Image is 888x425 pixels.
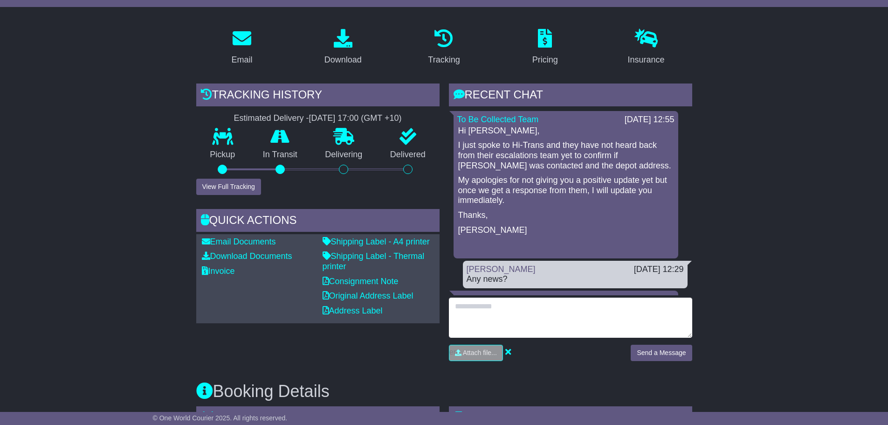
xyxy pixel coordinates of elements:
[202,251,292,261] a: Download Documents
[622,26,671,70] a: Insurance
[202,237,276,246] a: Email Documents
[458,225,674,236] p: [PERSON_NAME]
[323,306,383,315] a: Address Label
[324,54,362,66] div: Download
[196,179,261,195] button: View Full Tracking
[318,26,368,70] a: Download
[323,251,425,271] a: Shipping Label - Thermal printer
[428,54,460,66] div: Tracking
[457,294,539,304] a: To Be Collected Team
[457,115,539,124] a: To Be Collected Team
[323,237,430,246] a: Shipping Label - A4 printer
[631,345,692,361] button: Send a Message
[467,265,536,274] a: [PERSON_NAME]
[532,54,558,66] div: Pricing
[196,113,440,124] div: Estimated Delivery -
[634,265,684,275] div: [DATE] 12:29
[225,26,258,70] a: Email
[323,291,413,300] a: Original Address Label
[526,26,564,70] a: Pricing
[376,150,440,160] p: Delivered
[309,113,402,124] div: [DATE] 17:00 (GMT +10)
[323,277,399,286] a: Consignment Note
[196,382,692,401] h3: Booking Details
[249,150,311,160] p: In Transit
[628,54,665,66] div: Insurance
[153,414,288,422] span: © One World Courier 2025. All rights reserved.
[422,26,466,70] a: Tracking
[202,266,235,276] a: Invoice
[231,54,252,66] div: Email
[311,150,377,160] p: Delivering
[467,274,684,285] div: Any news?
[458,175,674,206] p: My apologies for not giving you a positive update yet but once we get a response from them, I wil...
[196,84,440,109] div: Tracking history
[458,210,674,221] p: Thanks,
[625,115,675,125] div: [DATE] 12:55
[196,209,440,234] div: Quick Actions
[196,150,249,160] p: Pickup
[449,84,692,109] div: RECENT CHAT
[625,294,675,305] div: [DATE] 10:56
[458,126,674,136] p: Hi [PERSON_NAME],
[458,140,674,171] p: I just spoke to Hi-Trans and they have not heard back from their escalations team yet to confirm ...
